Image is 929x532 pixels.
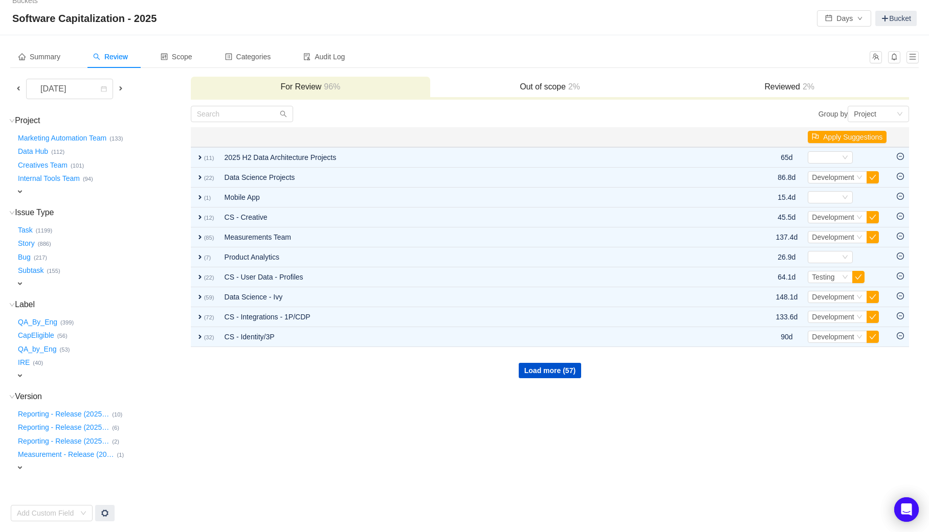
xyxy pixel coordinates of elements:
span: Development [812,173,854,181]
button: QA_by_Eng [16,341,60,357]
a: Bucket [875,11,917,26]
i: icon: down [842,154,848,161]
span: Testing [812,273,834,281]
small: (56) [57,333,68,339]
small: (32) [204,334,214,340]
button: icon: check [867,311,879,323]
button: icon: flagApply Suggestions [808,131,887,143]
small: (85) [204,235,214,241]
input: Search [191,106,293,122]
span: expand [196,293,204,301]
div: Project [854,106,876,122]
small: (40) [33,360,43,366]
span: expand [16,280,24,288]
span: Development [812,333,854,341]
i: icon: profile [225,53,232,60]
div: Add Custom Field [17,508,75,518]
i: icon: down [9,118,15,124]
small: (22) [204,175,214,181]
span: expand [196,313,204,321]
span: expand [196,273,204,281]
i: icon: minus-circle [897,252,904,260]
i: icon: down [842,194,848,201]
small: (59) [204,294,214,300]
i: icon: down [856,334,862,341]
button: icon: calendarDaysicon: down [817,10,871,27]
i: icon: home [18,53,26,60]
i: icon: minus-circle [897,153,904,160]
td: Measurements Team [219,227,728,247]
h3: Out of scope [435,82,665,92]
button: Load more (57) [519,363,581,378]
i: icon: down [9,302,15,308]
small: (12) [204,215,214,221]
small: (1) [204,195,211,201]
small: (72) [204,314,214,320]
span: expand [196,253,204,261]
small: (399) [60,319,74,326]
td: CS - Integrations - 1P/CDP [219,307,728,327]
button: icon: check [867,331,879,343]
button: icon: check [867,211,879,223]
td: Product Analytics [219,247,728,267]
i: icon: control [161,53,168,60]
h3: Issue Type [16,207,190,218]
span: Development [812,293,854,301]
small: (133) [109,135,123,142]
button: Subtask [16,263,47,279]
i: icon: minus-circle [897,233,904,240]
small: (886) [38,241,51,247]
button: Measurement - Release (20… [16,447,117,463]
button: Task [16,222,36,238]
i: icon: calendar [101,86,107,93]
i: icon: minus-circle [897,272,904,280]
span: Development [812,213,854,221]
span: Categories [225,53,271,61]
i: icon: down [842,274,848,281]
span: expand [196,173,204,181]
button: Data Hub [16,144,51,160]
small: (11) [204,155,214,161]
i: icon: search [93,53,100,60]
span: 96% [321,82,340,91]
td: Data Science - Ivy [219,287,728,307]
small: (94) [83,176,93,182]
td: 64.1d [770,267,803,287]
i: icon: down [80,510,86,517]
div: [DATE] [32,79,76,99]
span: expand [196,193,204,201]
small: (10) [112,411,122,418]
span: 2% [566,82,580,91]
button: icon: check [852,271,865,283]
small: (22) [204,274,214,281]
div: Group by [550,106,909,122]
button: QA_By_Eng [16,314,60,330]
span: Software Capitalization - 2025 [12,10,163,27]
span: expand [16,464,24,472]
span: expand [196,213,204,221]
h3: Project [16,115,190,126]
span: expand [196,333,204,341]
button: Marketing Automation Team [16,130,109,146]
i: icon: minus-circle [897,193,904,200]
span: Development [812,233,854,241]
span: Review [93,53,128,61]
td: CS - Identity/3P [219,327,728,347]
button: Story [16,236,38,252]
span: expand [196,153,204,161]
i: icon: down [897,111,903,118]
i: icon: search [280,110,287,118]
button: IRE [16,355,33,371]
small: (6) [112,425,119,431]
td: 90d [770,327,803,347]
span: expand [16,372,24,380]
h3: Label [16,299,190,310]
i: icon: minus-circle [897,213,904,220]
button: icon: check [867,291,879,303]
button: Reporting - Release (2025… [16,406,112,422]
i: icon: audit [303,53,311,60]
td: CS - Creative [219,207,728,227]
div: Open Intercom Messenger [894,497,919,522]
span: Summary [18,53,60,61]
td: 137.4d [770,227,803,247]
